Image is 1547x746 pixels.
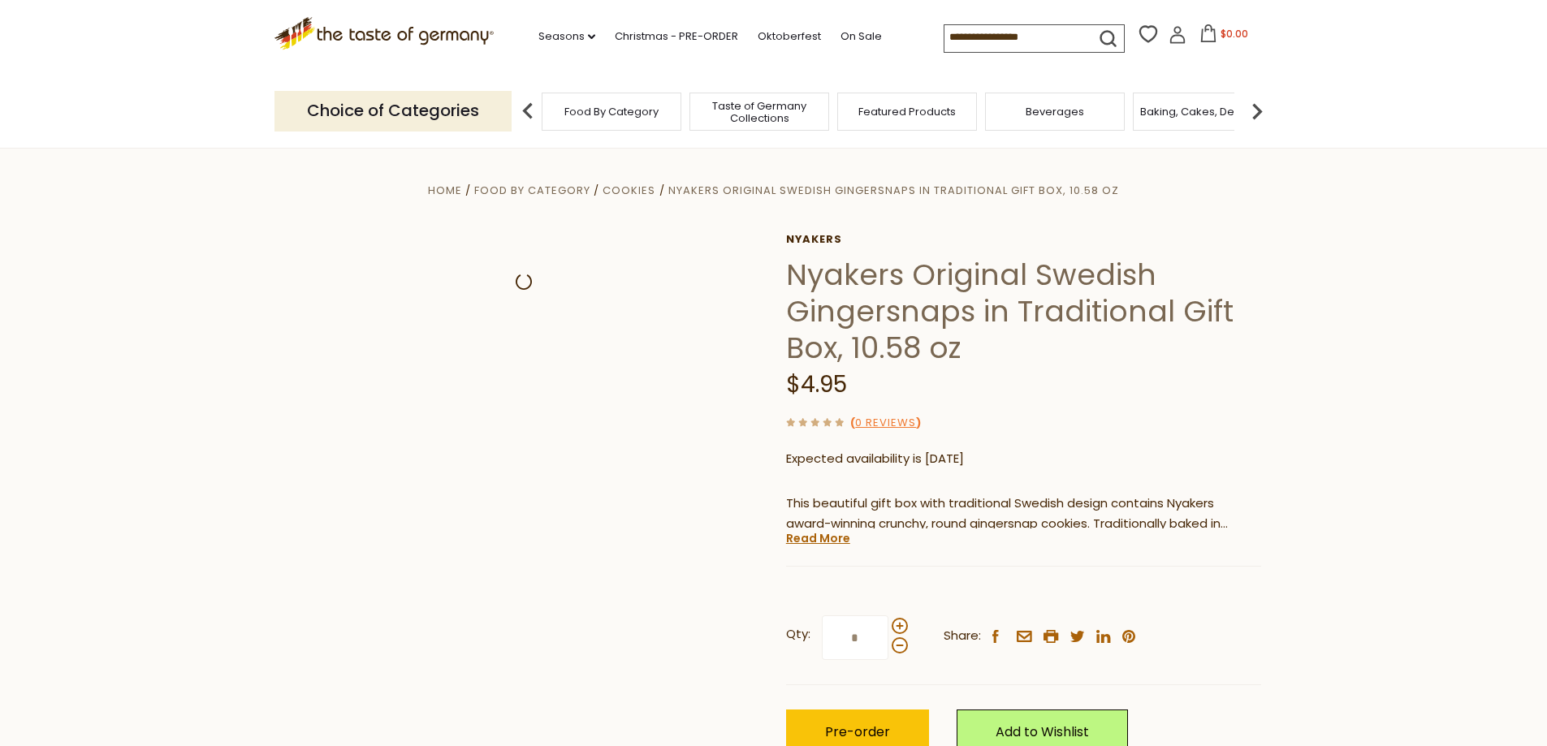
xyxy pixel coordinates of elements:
p: Expected availability is [DATE] [786,449,1261,469]
a: Seasons [538,28,595,45]
a: Nyakers Original Swedish Gingersnaps in Traditional Gift Box, 10.58 oz [668,183,1119,198]
strong: Qty: [786,624,810,645]
a: On Sale [840,28,882,45]
a: Home [428,183,462,198]
button: $0.00 [1190,24,1259,49]
p: Choice of Categories [274,91,512,131]
p: This beautiful gift box with traditional Swedish design contains Nyakers award-winning crunchy, r... [786,494,1261,534]
a: Christmas - PRE-ORDER [615,28,738,45]
a: 0 Reviews [855,415,916,432]
img: next arrow [1241,95,1273,127]
a: Cookies [603,183,655,198]
a: Nyakers [786,233,1261,246]
a: Food By Category [474,183,590,198]
a: Beverages [1026,106,1084,118]
a: Featured Products [858,106,956,118]
span: ( ) [850,415,921,430]
input: Qty: [822,615,888,660]
a: Baking, Cakes, Desserts [1140,106,1266,118]
a: Read More [786,530,850,546]
span: $4.95 [786,369,847,400]
a: Food By Category [564,106,659,118]
h1: Nyakers Original Swedish Gingersnaps in Traditional Gift Box, 10.58 oz [786,257,1261,366]
img: previous arrow [512,95,544,127]
span: Pre-order [825,722,890,741]
a: Oktoberfest [758,28,821,45]
a: Taste of Germany Collections [694,100,824,124]
span: Share: [944,626,981,646]
span: $0.00 [1221,27,1248,41]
